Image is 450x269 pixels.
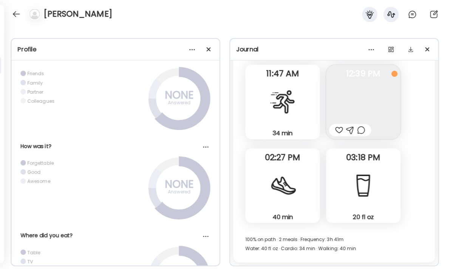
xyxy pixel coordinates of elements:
div: NONE [161,180,199,189]
div: Good [29,169,42,176]
div: Awesome [29,178,52,185]
div: 20 fl oz [329,213,397,221]
div: How was it? [22,143,211,151]
div: Forgettable [29,160,55,167]
h4: [PERSON_NAME] [45,9,113,22]
span: 02:27 PM [246,155,320,161]
div: Answered [161,188,199,197]
div: Answered [161,99,199,108]
span: 11:47 AM [246,71,320,78]
div: 34 min [249,130,317,138]
div: Profile [19,46,214,55]
div: Table [29,249,42,255]
div: Where did you eat? [22,232,211,240]
div: TV [29,258,35,264]
span: 03:18 PM [326,155,400,161]
div: NONE [161,91,199,100]
div: Journal [237,46,431,55]
div: 100% on path · 2 meals · Frequency: 3h 41m Water: 40 fl oz · Cardio: 34 min · Walking: 40 min [246,235,422,253]
div: Friends [29,71,46,78]
div: Colleagues [29,99,56,105]
div: Partner [29,90,45,96]
div: Family [29,80,45,87]
div: 40 min [249,213,317,221]
span: 12:39 PM [326,71,400,78]
img: bg-avatar-default.svg [31,10,42,21]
